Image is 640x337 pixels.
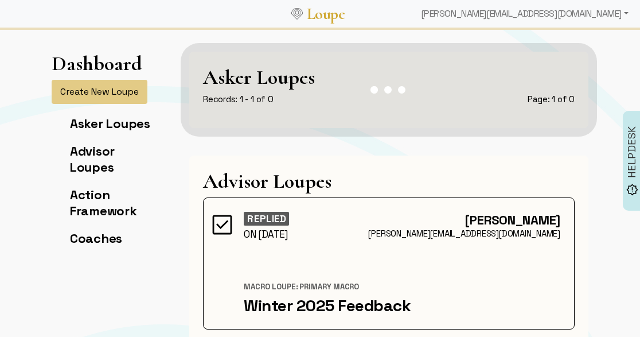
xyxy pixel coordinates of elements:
[217,228,560,239] div: [PERSON_NAME][EMAIL_ADDRESS][DOMAIN_NAME]
[291,8,303,20] img: Loupe Logo
[244,296,560,315] div: Winter 2025 Feedback
[52,52,142,75] h1: Dashboard
[303,3,349,25] a: Loupe
[203,169,575,193] h1: Advisor Loupes
[70,115,150,131] a: Asker Loupes
[70,230,122,246] a: Coaches
[70,187,137,219] a: Action Framework
[244,282,560,292] div: Macro Loupe: Primary Macro
[70,143,115,175] a: Advisor Loupes
[217,212,560,228] div: [PERSON_NAME]
[52,52,161,258] app-left-page-nav: Dashboard
[52,80,147,104] button: Create New Loupe
[209,212,235,238] img: FFFF
[626,183,638,195] img: brightness_alert_FILL0_wght500_GRAD0_ops.svg
[416,2,633,25] div: [PERSON_NAME][EMAIL_ADDRESS][DOMAIN_NAME]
